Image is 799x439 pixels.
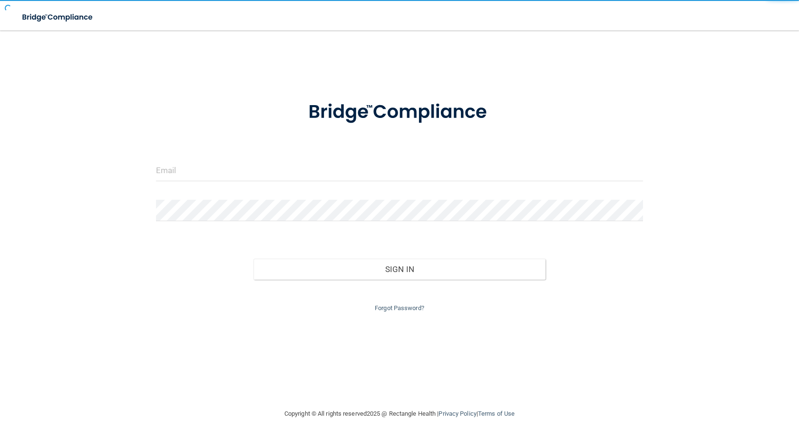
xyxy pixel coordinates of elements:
a: Terms of Use [478,410,515,417]
a: Forgot Password? [375,304,424,312]
img: bridge_compliance_login_screen.278c3ca4.svg [14,8,102,27]
input: Email [156,160,643,181]
img: bridge_compliance_login_screen.278c3ca4.svg [289,88,510,137]
div: Copyright © All rights reserved 2025 @ Rectangle Health | | [226,399,573,429]
button: Sign In [253,259,546,280]
a: Privacy Policy [438,410,476,417]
